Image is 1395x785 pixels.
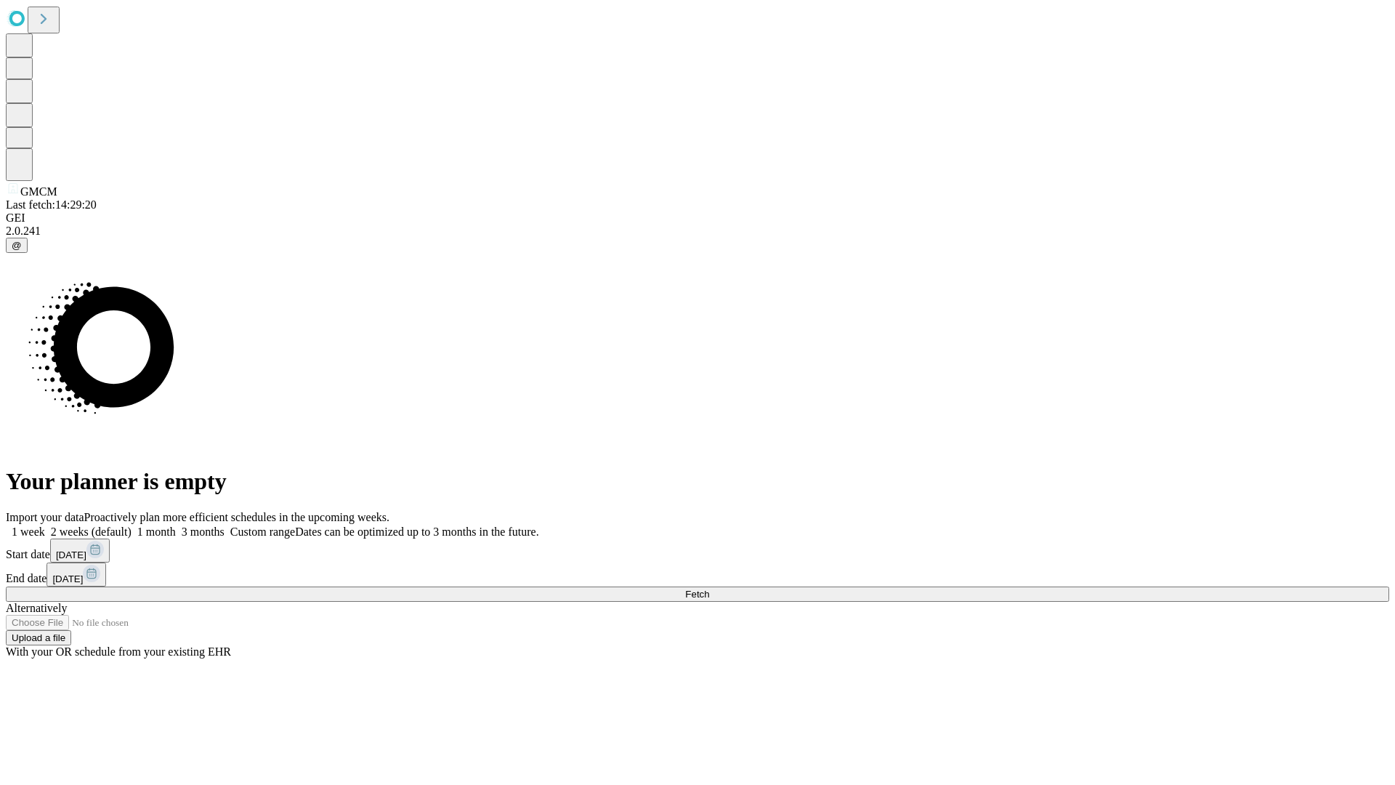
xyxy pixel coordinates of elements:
[6,511,84,523] span: Import your data
[230,526,295,538] span: Custom range
[6,539,1389,563] div: Start date
[46,563,106,587] button: [DATE]
[50,539,110,563] button: [DATE]
[6,238,28,253] button: @
[685,589,709,600] span: Fetch
[6,587,1389,602] button: Fetch
[295,526,538,538] span: Dates can be optimized up to 3 months in the future.
[6,212,1389,225] div: GEI
[6,225,1389,238] div: 2.0.241
[51,526,132,538] span: 2 weeks (default)
[6,198,97,211] span: Last fetch: 14:29:20
[56,549,86,560] span: [DATE]
[6,630,71,645] button: Upload a file
[137,526,176,538] span: 1 month
[6,468,1389,495] h1: Your planner is empty
[52,573,83,584] span: [DATE]
[12,240,22,251] span: @
[182,526,225,538] span: 3 months
[12,526,45,538] span: 1 week
[20,185,57,198] span: GMCM
[6,563,1389,587] div: End date
[6,602,67,614] span: Alternatively
[6,645,231,658] span: With your OR schedule from your existing EHR
[84,511,389,523] span: Proactively plan more efficient schedules in the upcoming weeks.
